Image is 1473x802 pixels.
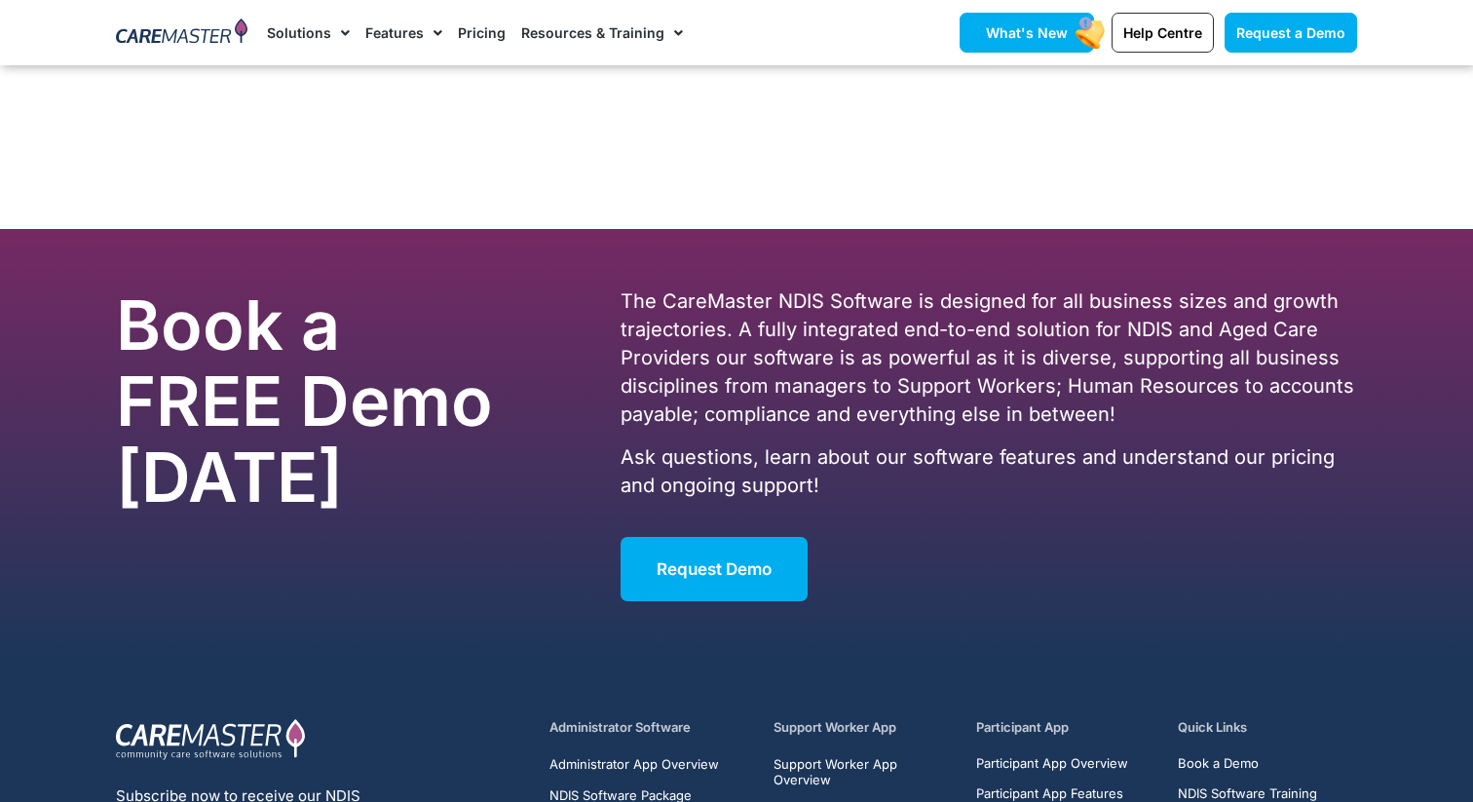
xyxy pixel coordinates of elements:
[1178,756,1348,771] a: Book a Demo
[976,786,1128,801] a: Participant App Features
[1112,13,1214,53] a: Help Centre
[116,718,306,761] img: CareMaster Logo Part
[621,287,1357,429] p: The CareMaster NDIS Software is designed for all business sizes and growth trajectories. A fully ...
[986,24,1068,41] span: What's New
[976,786,1123,801] span: Participant App Features
[621,537,808,601] a: Request Demo
[549,756,719,772] span: Administrator App Overview
[116,19,247,48] img: CareMaster Logo
[960,13,1094,53] a: What's New
[1178,756,1259,771] span: Book a Demo
[116,287,519,516] h2: Book a FREE Demo [DATE]
[549,718,751,737] h5: Administrator Software
[976,718,1155,737] h5: Participant App
[1178,786,1317,801] span: NDIS Software Training
[774,718,953,737] h5: Support Worker App
[1225,13,1357,53] a: Request a Demo
[976,756,1128,771] a: Participant App Overview
[621,443,1357,500] p: Ask questions, learn about our software features and understand our pricing and ongoing support!
[1178,718,1357,737] h5: Quick Links
[1178,786,1348,801] a: NDIS Software Training
[774,756,953,787] a: Support Worker App Overview
[1123,24,1202,41] span: Help Centre
[549,756,751,772] a: Administrator App Overview
[657,559,772,579] span: Request Demo
[1236,24,1345,41] span: Request a Demo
